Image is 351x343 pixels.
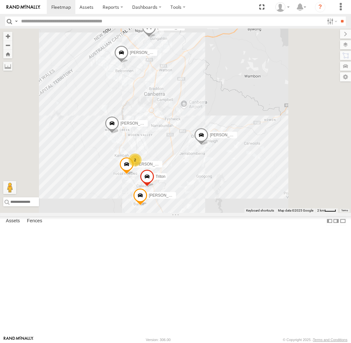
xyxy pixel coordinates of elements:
[3,181,16,194] button: Drag Pegman onto the map to open Street View
[4,337,33,343] a: Visit our Website
[3,62,12,71] label: Measure
[149,193,181,198] span: [PERSON_NAME]
[333,216,339,226] label: Dock Summary Table to the Right
[315,208,338,213] button: Map Scale: 2 km per 32 pixels
[3,50,12,58] button: Zoom Home
[210,133,242,137] span: [PERSON_NAME]
[324,17,338,26] label: Search Filter Options
[317,209,324,212] span: 2 km
[340,216,346,226] label: Hide Summary Table
[3,216,23,226] label: Assets
[315,2,325,12] i: ?
[130,50,162,55] span: [PERSON_NAME]
[135,162,167,167] span: [PERSON_NAME]
[6,5,40,9] img: rand-logo.svg
[246,208,274,213] button: Keyboard shortcuts
[313,338,347,342] a: Terms and Conditions
[278,209,313,212] span: Map data ©2025 Google
[120,121,153,126] span: [PERSON_NAME]
[326,216,333,226] label: Dock Summary Table to the Left
[273,2,292,12] div: Helen Mason
[3,32,12,41] button: Zoom in
[129,153,142,166] div: 2
[146,338,170,342] div: Version: 306.00
[14,17,19,26] label: Search Query
[3,41,12,50] button: Zoom out
[156,174,165,179] span: Triton
[340,72,351,81] label: Map Settings
[283,338,347,342] div: © Copyright 2025 -
[341,209,348,212] a: Terms
[24,216,45,226] label: Fences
